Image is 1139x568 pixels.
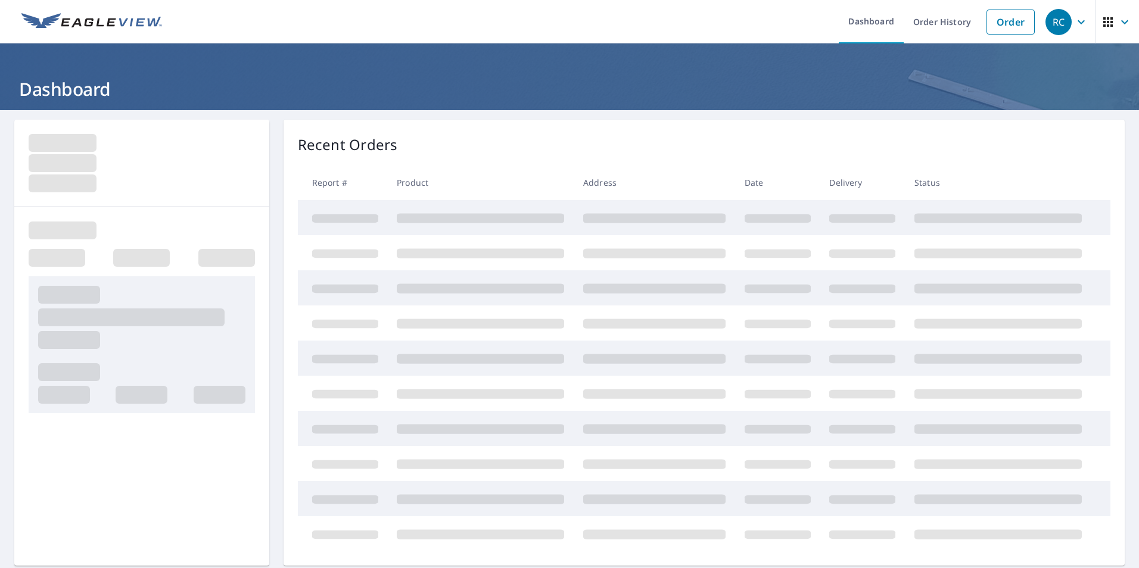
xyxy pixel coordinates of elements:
th: Product [387,165,574,200]
th: Delivery [820,165,905,200]
div: RC [1045,9,1072,35]
th: Status [905,165,1091,200]
p: Recent Orders [298,134,398,155]
th: Address [574,165,735,200]
h1: Dashboard [14,77,1125,101]
img: EV Logo [21,13,162,31]
th: Report # [298,165,388,200]
th: Date [735,165,820,200]
a: Order [986,10,1035,35]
